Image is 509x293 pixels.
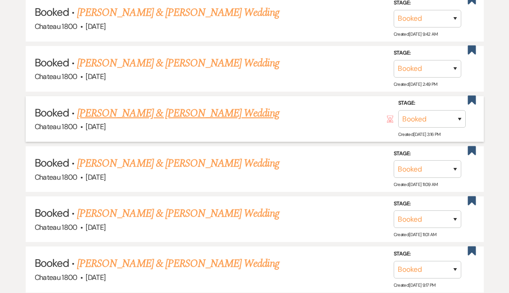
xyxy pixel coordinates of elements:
[35,206,69,220] span: Booked
[394,48,461,58] label: Stage:
[77,205,279,222] a: [PERSON_NAME] & [PERSON_NAME] Wedding
[77,105,279,121] a: [PERSON_NAME] & [PERSON_NAME] Wedding
[394,149,461,159] label: Stage:
[394,249,461,259] label: Stage:
[86,172,105,182] span: [DATE]
[86,223,105,232] span: [DATE]
[394,199,461,209] label: Stage:
[77,5,279,21] a: [PERSON_NAME] & [PERSON_NAME] Wedding
[86,22,105,31] span: [DATE]
[86,122,105,131] span: [DATE]
[35,72,77,81] span: Chateau 1800
[35,106,69,120] span: Booked
[394,282,436,288] span: Created: [DATE] 9:17 PM
[35,122,77,131] span: Chateau 1800
[398,98,466,108] label: Stage:
[77,55,279,71] a: [PERSON_NAME] & [PERSON_NAME] Wedding
[35,156,69,170] span: Booked
[394,232,436,237] span: Created: [DATE] 11:01 AM
[86,273,105,282] span: [DATE]
[35,5,69,19] span: Booked
[394,81,437,87] span: Created: [DATE] 2:49 PM
[35,273,77,282] span: Chateau 1800
[77,155,279,172] a: [PERSON_NAME] & [PERSON_NAME] Wedding
[35,22,77,31] span: Chateau 1800
[35,172,77,182] span: Chateau 1800
[77,256,279,272] a: [PERSON_NAME] & [PERSON_NAME] Wedding
[394,31,438,37] span: Created: [DATE] 9:42 AM
[398,131,441,137] span: Created: [DATE] 3:16 PM
[35,256,69,270] span: Booked
[394,181,438,187] span: Created: [DATE] 11:09 AM
[86,72,105,81] span: [DATE]
[35,223,77,232] span: Chateau 1800
[35,56,69,70] span: Booked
